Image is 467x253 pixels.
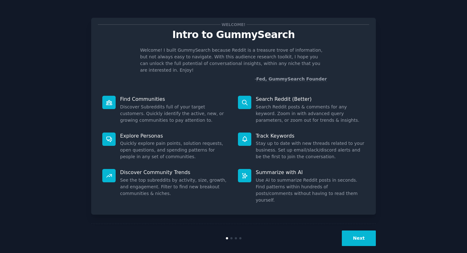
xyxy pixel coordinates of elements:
dd: Use AI to summarize Reddit posts in seconds. Find patterns within hundreds of posts/comments with... [256,177,365,204]
dd: See the top subreddits by activity, size, growth, and engagement. Filter to find new breakout com... [120,177,229,197]
p: Welcome! I built GummySearch because Reddit is a treasure trove of information, but not always ea... [140,47,327,74]
p: Summarize with AI [256,169,365,176]
dd: Quickly explore pain points, solution requests, open questions, and spending patterns for people ... [120,140,229,160]
dd: Discover Subreddits full of your target customers. Quickly identify the active, new, or growing c... [120,104,229,124]
button: Next [342,230,376,246]
p: Discover Community Trends [120,169,229,176]
span: Welcome! [220,21,247,28]
p: Search Reddit (Better) [256,96,365,102]
p: Find Communities [120,96,229,102]
div: - [254,76,327,82]
dd: Search Reddit posts & comments for any keyword. Zoom in with advanced query parameters, or zoom o... [256,104,365,124]
a: Fed, GummySearch Founder [256,76,327,82]
dd: Stay up to date with new threads related to your business. Set up email/slack/discord alerts and ... [256,140,365,160]
p: Explore Personas [120,133,229,139]
p: Track Keywords [256,133,365,139]
p: Intro to GummySearch [98,29,369,40]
